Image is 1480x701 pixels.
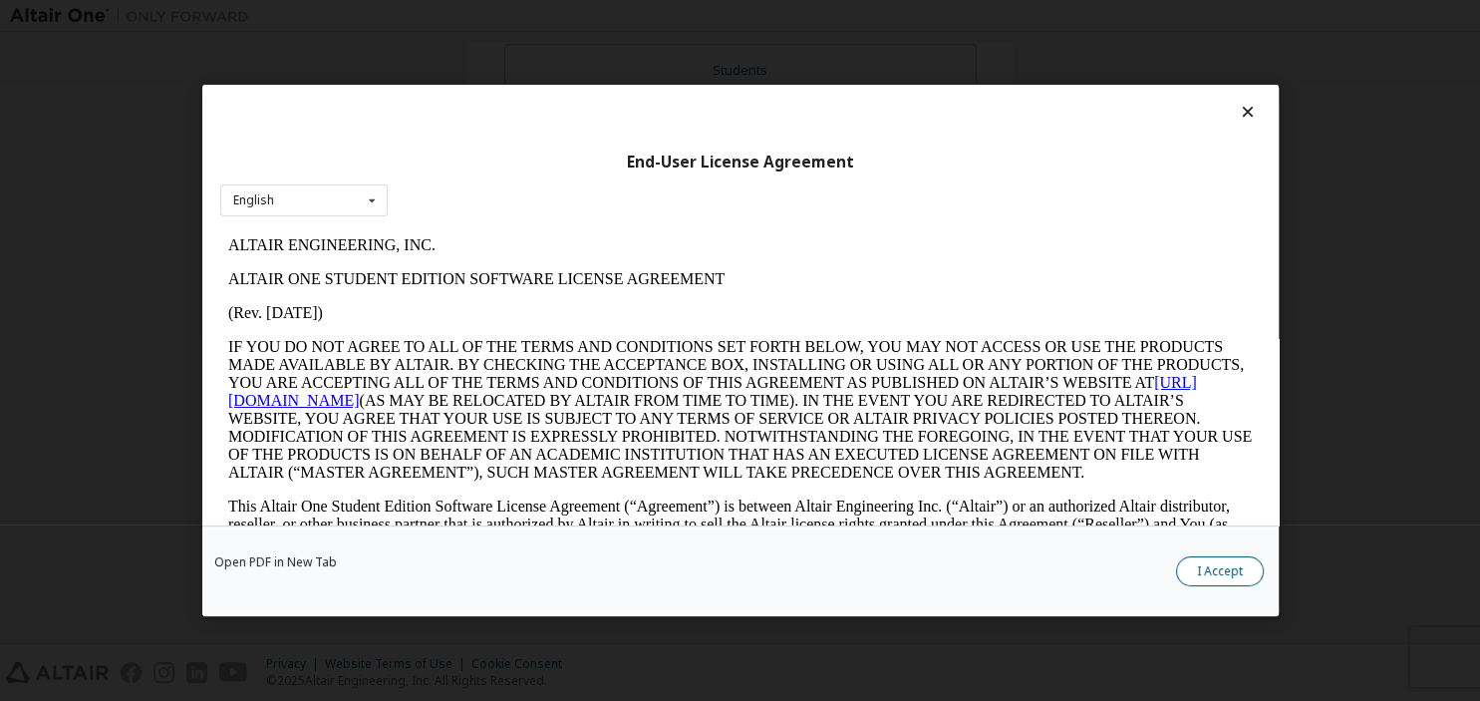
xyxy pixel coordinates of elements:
[8,76,1033,94] p: (Rev. [DATE])
[8,269,1033,341] p: This Altair One Student Edition Software License Agreement (“Agreement”) is between Altair Engine...
[1176,556,1264,586] button: I Accept
[233,194,274,206] div: English
[8,42,1033,60] p: ALTAIR ONE STUDENT EDITION SOFTWARE LICENSE AGREEMENT
[8,146,977,180] a: [URL][DOMAIN_NAME]
[8,110,1033,253] p: IF YOU DO NOT AGREE TO ALL OF THE TERMS AND CONDITIONS SET FORTH BELOW, YOU MAY NOT ACCESS OR USE...
[220,153,1261,173] div: End-User License Agreement
[8,8,1033,26] p: ALTAIR ENGINEERING, INC.
[214,556,337,568] a: Open PDF in New Tab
